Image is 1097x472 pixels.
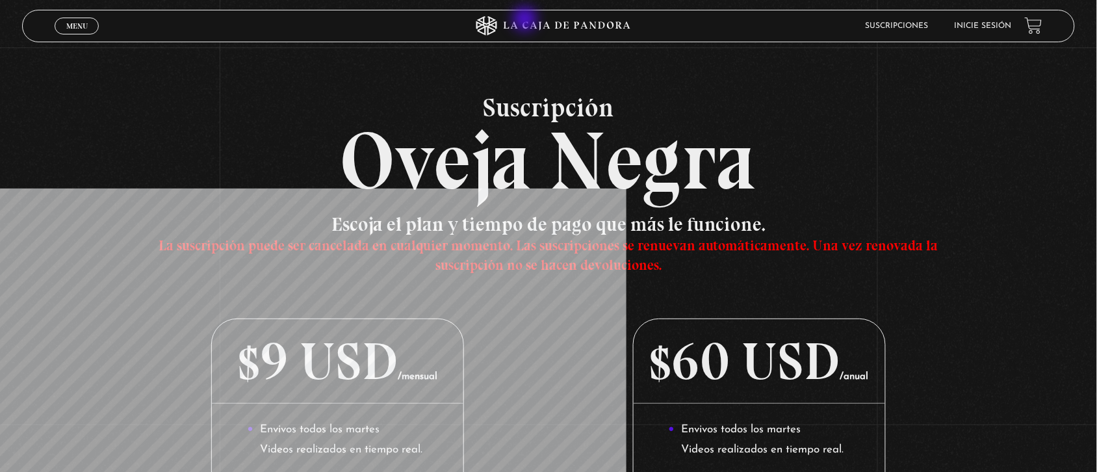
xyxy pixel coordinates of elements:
span: Cerrar [62,33,92,42]
span: /mensual [398,372,437,382]
a: View your shopping cart [1025,17,1042,34]
span: /anual [840,372,869,382]
p: $9 USD [212,319,463,404]
li: Envivos todos los martes Videos realizados en tiempo real. [669,420,850,460]
p: $60 USD [634,319,885,404]
span: Menu [66,22,88,30]
a: Suscripciones [866,22,929,30]
a: Inicie sesión [955,22,1012,30]
li: Envivos todos los martes Videos realizados en tiempo real. [248,420,429,460]
span: Suscripción [22,94,1076,120]
h2: Oveja Negra [22,94,1076,202]
h3: Escoja el plan y tiempo de pago que más le funcione. [127,215,970,273]
span: La suscripción puede ser cancelada en cualquier momento. Las suscripciones se renuevan automática... [159,237,938,274]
